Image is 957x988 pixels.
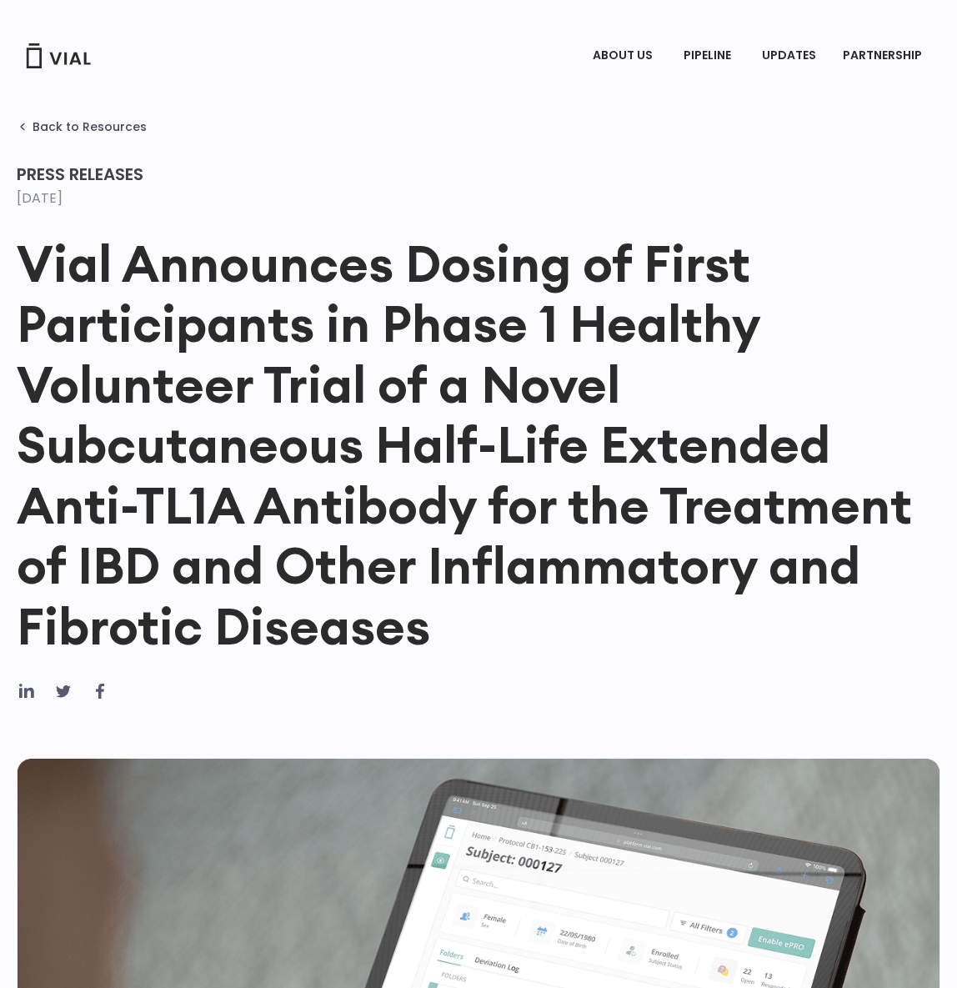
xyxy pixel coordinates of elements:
[90,681,110,701] div: Share on facebook
[17,163,143,186] span: Press Releases
[17,120,147,133] a: Back to Resources
[25,43,92,68] img: Vial Logo
[17,233,940,656] h1: Vial Announces Dosing of First Participants in Phase 1 Healthy Volunteer Trial of a Novel Subcuta...
[53,681,73,701] div: Share on twitter
[749,42,829,70] a: UPDATES
[33,120,147,133] span: Back to Resources
[670,42,748,70] a: PIPELINEMenu Toggle
[829,42,939,70] a: PARTNERSHIPMenu Toggle
[17,681,37,701] div: Share on linkedin
[579,42,669,70] a: ABOUT USMenu Toggle
[17,188,63,208] time: [DATE]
